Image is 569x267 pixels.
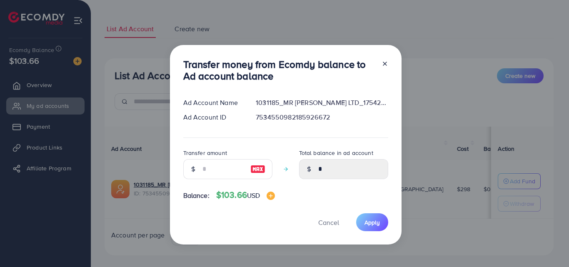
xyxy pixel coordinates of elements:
div: 7534550982185926672 [249,112,394,122]
div: Ad Account ID [177,112,250,122]
label: Total balance in ad account [299,149,373,157]
span: Apply [364,218,380,227]
img: image [250,164,265,174]
span: USD [247,191,260,200]
h4: $103.66 [216,190,275,200]
div: 1031185_MR [PERSON_NAME] LTD_1754274376901 [249,98,394,107]
span: Cancel [318,218,339,227]
button: Cancel [308,213,349,231]
button: Apply [356,213,388,231]
span: Balance: [183,191,210,200]
img: image [267,192,275,200]
h3: Transfer money from Ecomdy balance to Ad account balance [183,58,375,82]
div: Ad Account Name [177,98,250,107]
label: Transfer amount [183,149,227,157]
iframe: Chat [534,230,563,261]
